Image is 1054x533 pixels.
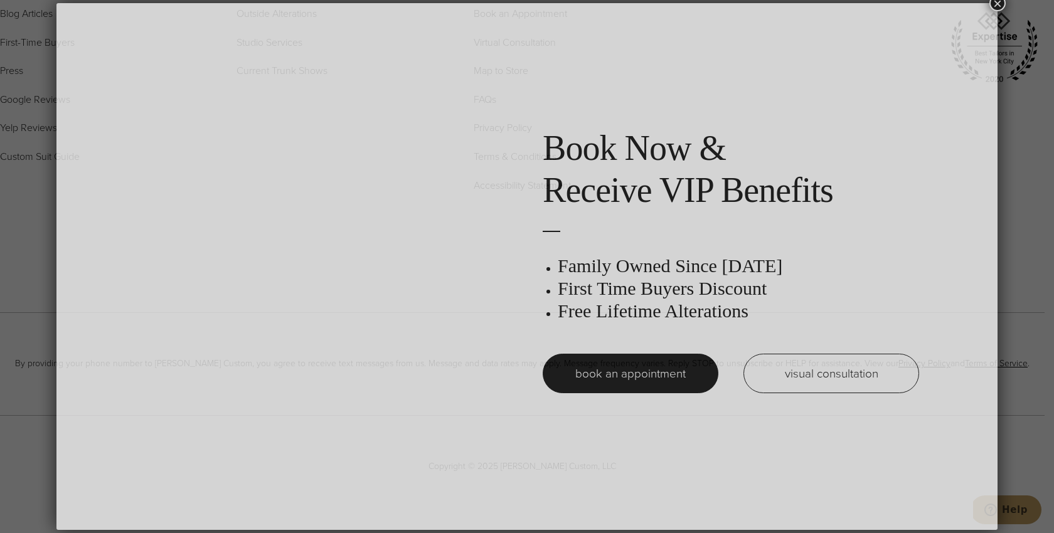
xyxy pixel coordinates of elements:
[543,127,919,211] h2: Book Now & Receive VIP Benefits
[543,354,718,393] a: book an appointment
[558,300,919,322] h3: Free Lifetime Alterations
[743,354,919,393] a: visual consultation
[558,277,919,300] h3: First Time Buyers Discount
[558,255,919,277] h3: Family Owned Since [DATE]
[29,9,55,20] span: Help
